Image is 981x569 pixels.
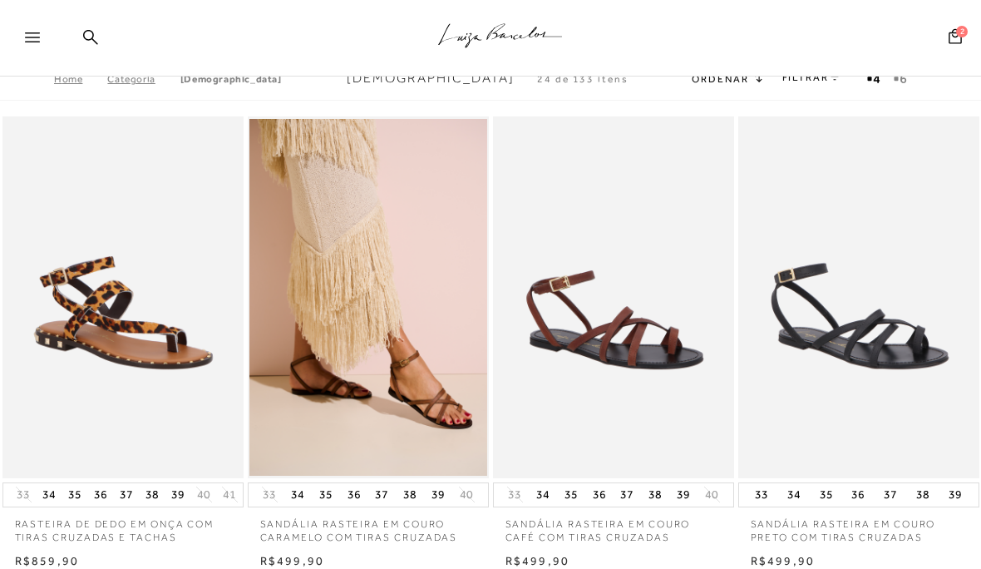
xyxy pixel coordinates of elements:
[692,73,748,85] span: Ordenar
[15,554,80,567] span: R$859,90
[911,483,934,507] button: 38
[37,483,61,507] button: 34
[956,26,968,37] span: 2
[505,554,570,567] span: R$499,90
[4,119,242,476] img: RASTEIRA DE DEDO EM ONÇA COM TIRAS CRUZADAS E TACHAS
[426,483,450,507] button: 39
[588,483,611,507] button: 36
[107,73,180,85] a: Categoria
[370,483,393,507] button: 37
[2,507,244,546] a: RASTEIRA DE DEDO EM ONÇA COM TIRAS CRUZADAS E TACHAS
[12,487,35,502] button: 33
[314,483,338,507] button: 35
[493,507,734,546] a: SANDÁLIA RASTEIRA EM COURO CAFÉ COM TIRAS CRUZADAS
[115,483,138,507] button: 37
[944,483,967,507] button: 39
[738,507,979,546] a: SANDÁLIA RASTEIRA EM COURO PRETO COM TIRAS CRUZADAS
[249,119,487,476] a: SANDÁLIA RASTEIRA EM COURO CARAMELO COM TIRAS CRUZADAS SANDÁLIA RASTEIRA EM COURO CARAMELO COM TI...
[4,119,242,476] a: RASTEIRA DE DEDO EM ONÇA COM TIRAS CRUZADAS E TACHAS RASTEIRA DE DEDO EM ONÇA COM TIRAS CRUZADAS ...
[750,483,773,507] button: 33
[560,483,583,507] button: 35
[846,483,870,507] button: 36
[751,554,816,567] span: R$499,90
[286,483,309,507] button: 34
[879,483,902,507] button: 37
[740,119,978,476] a: SANDÁLIA RASTEIRA EM COURO PRETO COM TIRAS CRUZADAS SANDÁLIA RASTEIRA EM COURO PRETO COM TIRAS CR...
[347,71,515,86] span: [DEMOGRAPHIC_DATA]
[455,487,478,502] button: 40
[503,487,526,502] button: 33
[531,483,555,507] button: 34
[398,483,421,507] button: 38
[140,483,164,507] button: 38
[740,119,978,476] img: SANDÁLIA RASTEIRA EM COURO PRETO COM TIRAS CRUZADAS
[537,73,629,85] span: 24 de 133 itens
[815,483,838,507] button: 35
[862,68,885,90] button: Mostrar 4 produtos por linha
[218,487,241,502] button: 41
[495,119,732,476] img: SANDÁLIA RASTEIRA EM COURO CAFÉ COM TIRAS CRUZADAS
[672,483,695,507] button: 39
[54,73,107,85] a: Home
[615,483,638,507] button: 37
[343,483,366,507] button: 36
[89,483,112,507] button: 36
[944,27,967,50] button: 2
[782,483,806,507] button: 34
[180,73,282,85] a: [DEMOGRAPHIC_DATA]
[889,68,912,90] button: gridText6Desc
[643,483,667,507] button: 38
[63,483,86,507] button: 35
[248,507,489,546] a: SANDÁLIA RASTEIRA EM COURO CARAMELO COM TIRAS CRUZADAS
[700,487,723,502] button: 40
[166,483,190,507] button: 39
[782,72,841,83] a: FILTRAR
[192,487,215,502] button: 40
[249,119,487,476] img: SANDÁLIA RASTEIRA EM COURO CARAMELO COM TIRAS CRUZADAS
[260,554,325,567] span: R$499,90
[258,487,281,502] button: 33
[495,119,732,476] a: SANDÁLIA RASTEIRA EM COURO CAFÉ COM TIRAS CRUZADAS SANDÁLIA RASTEIRA EM COURO CAFÉ COM TIRAS CRUZ...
